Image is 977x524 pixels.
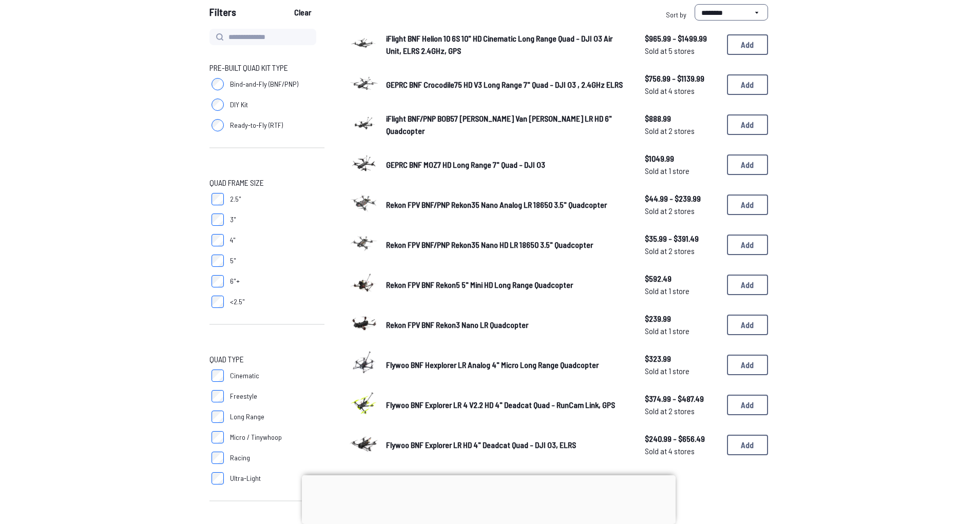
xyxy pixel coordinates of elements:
a: image [349,269,378,301]
input: DIY Kit [212,99,224,111]
span: $44.99 - $239.99 [645,192,719,205]
span: Sold at 2 stores [645,245,719,257]
span: GEPRC BNF MOZ7 HD Long Range 7" Quad - DJI O3 [386,160,545,169]
span: $756.99 - $1139.99 [645,72,719,85]
span: Sold at 5 stores [645,45,719,57]
img: image [349,29,378,57]
input: 4" [212,234,224,246]
span: DIY Kit [230,100,248,110]
span: Sort by [666,10,686,19]
span: Sold at 2 stores [645,205,719,217]
span: Filters [209,4,236,25]
select: Sort by [695,4,768,21]
a: Flywoo BNF Explorer LR HD 4" Deadcat Quad - DJI O3, ELRS [386,439,628,451]
img: image [349,229,378,258]
a: iFlight BNF/PNP BOB57 [PERSON_NAME] Van [PERSON_NAME] LR HD 6" Quadcopter [386,112,628,137]
span: Rekon FPV BNF/PNP Rekon35 Nano Analog LR 18650 3.5" Quadcopter [386,200,607,209]
span: 3" [230,215,236,225]
a: image [349,69,378,101]
span: Rekon FPV BNF Rekon5 5" Mini HD Long Range Quadcopter [386,280,573,289]
span: iFlight BNF Helion 10 6S 10" HD Cinematic Long Range Quad - DJI O3 Air Unit, ELRS 2.4GHz, GPS [386,33,612,55]
span: Sold at 2 stores [645,125,719,137]
span: Flywoo BNF Explorer LR HD 4" Deadcat Quad - DJI O3, ELRS [386,440,576,450]
span: Pre-Built Quad Kit Type [209,62,288,74]
a: Flywoo BNF Explorer LR 4 V2.2 HD 4" Deadcat Quad - RunCam Link, GPS [386,399,628,411]
span: $965.99 - $1499.99 [645,32,719,45]
span: Freestyle [230,391,257,401]
span: $374.99 - $487.49 [645,393,719,405]
span: Ultra-Light [230,473,261,483]
a: image [349,429,378,461]
span: Sold at 4 stores [645,85,719,97]
button: Add [727,114,768,135]
input: 6"+ [212,275,224,287]
a: iFlight BNF Helion 10 6S 10" HD Cinematic Long Range Quad - DJI O3 Air Unit, ELRS 2.4GHz, GPS [386,32,628,57]
a: Rekon FPV BNF Rekon3 Nano LR Quadcopter [386,319,628,331]
button: Add [727,355,768,375]
a: Rekon FPV BNF/PNP Rekon35 Nano Analog LR 18650 3.5" Quadcopter [386,199,628,211]
span: Micro / Tinywhoop [230,432,282,442]
span: iFlight BNF/PNP BOB57 [PERSON_NAME] Van [PERSON_NAME] LR HD 6" Quadcopter [386,113,612,135]
input: 2.5" [212,193,224,205]
span: Long Range [230,412,264,422]
span: $1049.99 [645,152,719,165]
span: Quad Type [209,353,244,365]
span: Racing [230,453,250,463]
span: Sold at 4 stores [645,445,719,457]
button: Add [727,34,768,55]
button: Add [727,395,768,415]
input: Freestyle [212,390,224,402]
a: image [349,189,378,221]
span: GEPRC BNF Crocodile75 HD V3 Long Range 7" Quad - DJI O3 , 2.4GHz ELRS [386,80,623,89]
span: Sold at 1 store [645,365,719,377]
button: Clear [285,4,320,21]
span: 5" [230,256,236,266]
span: Sold at 1 store [645,285,719,297]
span: Sold at 1 store [645,325,719,337]
img: image [349,189,378,218]
img: image [349,349,378,378]
a: image [349,349,378,381]
button: Add [727,435,768,455]
a: image [349,389,378,421]
a: Rekon FPV BNF/PNP Rekon35 Nano HD LR 18650 3.5" Quadcopter [386,239,628,251]
span: $592.49 [645,273,719,285]
span: Flywoo BNF Explorer LR 4 V2.2 HD 4" Deadcat Quad - RunCam Link, GPS [386,400,615,410]
img: image [349,429,378,458]
span: Cinematic [230,371,259,381]
button: Add [727,315,768,335]
span: $239.99 [645,313,719,325]
a: Flywoo BNF Hexplorer LR Analog 4" Micro Long Range Quadcopter [386,359,628,371]
span: 6"+ [230,276,240,286]
button: Add [727,154,768,175]
img: image [349,149,378,178]
img: image [349,309,378,338]
img: image [349,69,378,98]
span: Rekon FPV BNF/PNP Rekon35 Nano HD LR 18650 3.5" Quadcopter [386,240,593,249]
a: image [349,309,378,341]
input: Micro / Tinywhoop [212,431,224,443]
a: GEPRC BNF MOZ7 HD Long Range 7" Quad - DJI O3 [386,159,628,171]
span: 4" [230,235,236,245]
img: image [349,109,378,138]
button: Add [727,195,768,215]
iframe: Advertisement [302,475,676,521]
input: <2.5" [212,296,224,308]
input: Bind-and-Fly (BNF/PNP) [212,78,224,90]
span: Sold at 2 stores [645,405,719,417]
span: 2.5" [230,194,241,204]
a: image [349,29,378,61]
button: Add [727,275,768,295]
input: Long Range [212,411,224,423]
span: Bind-and-Fly (BNF/PNP) [230,79,298,89]
input: 3" [212,214,224,226]
button: Add [727,74,768,95]
span: Quad Frame Size [209,177,264,189]
a: image [349,229,378,261]
button: Add [727,235,768,255]
input: Ultra-Light [212,472,224,484]
span: $323.99 [645,353,719,365]
span: $35.99 - $391.49 [645,232,719,245]
span: <2.5" [230,297,245,307]
a: image [349,109,378,141]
